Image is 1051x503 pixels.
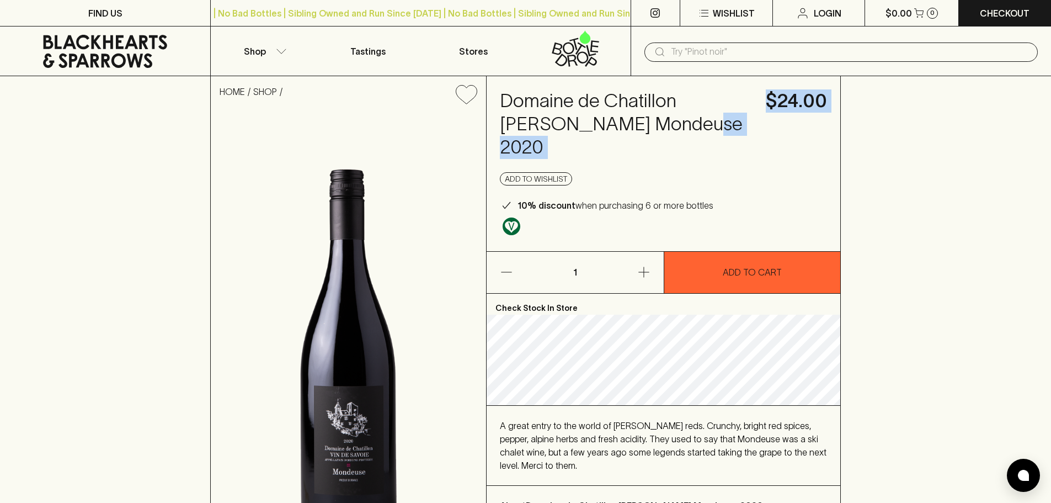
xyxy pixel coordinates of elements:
a: Made without the use of any animal products. [500,215,523,238]
a: SHOP [253,87,277,97]
p: when purchasing 6 or more bottles [518,199,713,212]
p: Login [814,7,841,20]
h4: Domaine de Chatillon [PERSON_NAME] Mondeuse 2020 [500,89,753,159]
h4: $24.00 [766,89,827,113]
p: Checkout [980,7,1029,20]
button: Shop [211,27,316,76]
img: Vegan [503,218,520,235]
p: $0.00 [885,7,912,20]
p: Shop [244,45,266,58]
button: Add to wishlist [500,172,572,186]
input: Try "Pinot noir" [671,43,1029,61]
p: Wishlist [713,7,755,20]
a: HOME [220,87,245,97]
img: bubble-icon [1018,470,1029,481]
p: Tastings [350,45,386,58]
p: 1 [562,252,588,293]
p: ADD TO CART [723,266,782,279]
p: 0 [930,10,935,16]
a: Stores [421,27,526,76]
p: Stores [459,45,488,58]
p: Check Stock In Store [487,294,840,315]
a: Tastings [316,27,420,76]
p: FIND US [88,7,122,20]
button: Add to wishlist [451,81,482,109]
b: 10% discount [518,200,575,210]
span: A great entry to the world of [PERSON_NAME] reds. Crunchy, bright red spices, pepper, alpine herb... [500,421,826,470]
button: ADD TO CART [664,252,841,293]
